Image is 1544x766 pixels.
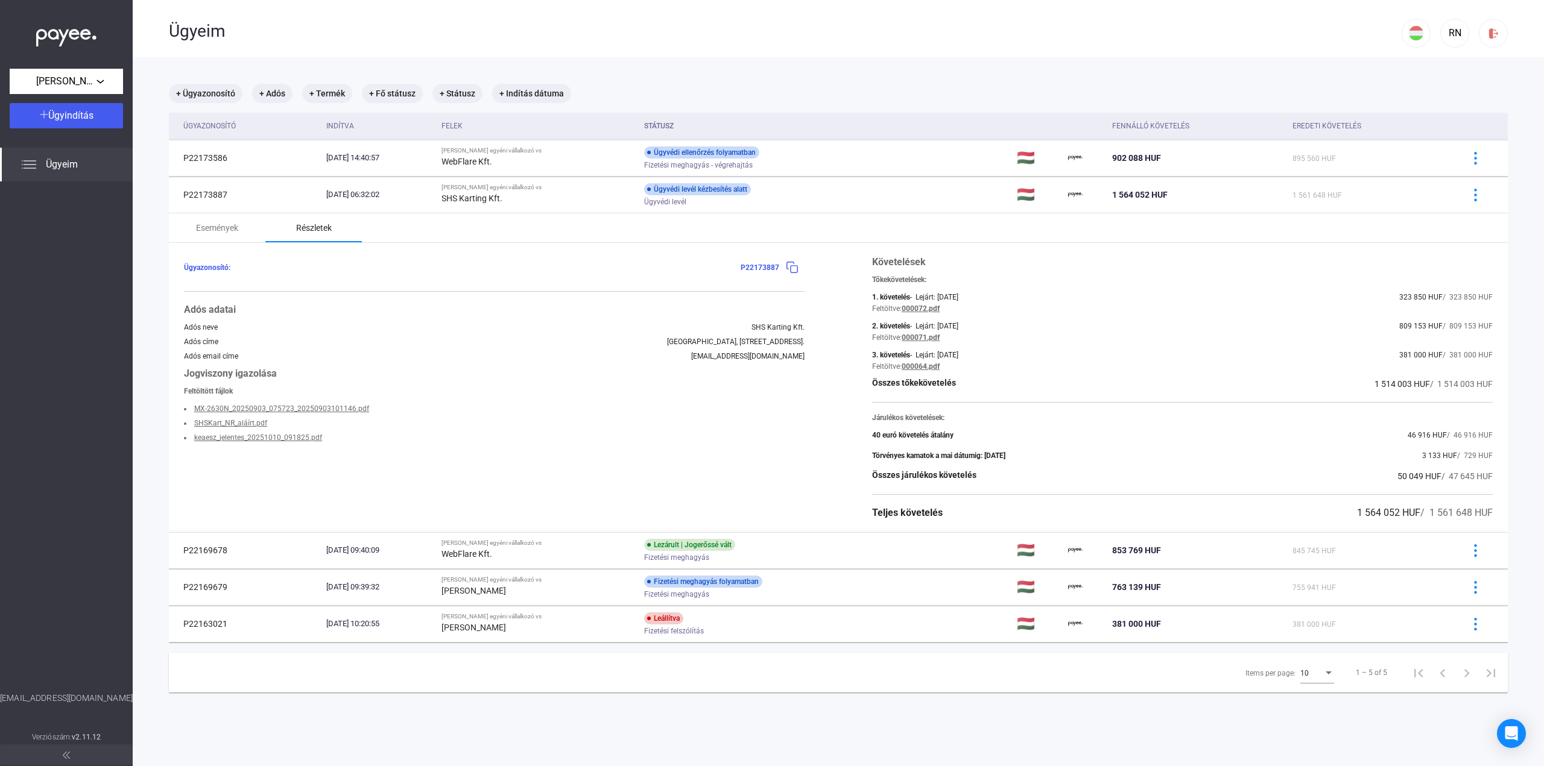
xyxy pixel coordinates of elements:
button: more-blue [1463,182,1488,207]
div: Eredeti követelés [1292,119,1361,133]
div: 40 euró követelés átalány [872,431,954,439]
a: 000072.pdf [902,304,940,313]
mat-chip: + Státusz [432,84,482,103]
div: Ügyazonosító [183,119,317,133]
td: P22163021 [169,606,321,642]
div: [EMAIL_ADDRESS][DOMAIN_NAME] [691,352,805,360]
span: 381 000 HUF [1399,351,1443,359]
span: 381 000 HUF [1292,620,1336,629]
div: Eredeti követelés [1292,119,1447,133]
td: P22169679 [169,569,321,605]
span: / 729 HUF [1457,451,1493,460]
div: Items per page: [1245,666,1296,680]
button: more-blue [1463,145,1488,171]
strong: WebFlare Kft. [441,157,492,166]
img: payee-logo [1068,543,1083,557]
td: P22169678 [169,532,321,568]
div: Adós neve [184,323,218,331]
img: payee-logo [1068,580,1083,594]
span: Fizetési meghagyás - végrehajtás [644,158,753,172]
span: Ügyvédi levél [644,195,686,209]
div: Fennálló követelés [1112,119,1189,133]
img: more-blue [1469,152,1482,165]
td: P22173586 [169,140,321,176]
button: HU [1402,19,1431,48]
div: Feltöltve: [872,333,902,342]
div: [DATE] 14:40:57 [326,152,432,164]
div: 3. követelés [872,351,910,359]
span: P22173887 [741,263,779,272]
strong: WebFlare Kft. [441,549,492,559]
div: [PERSON_NAME] egyéni vállalkozó vs [441,613,634,620]
div: - Lejárt: [DATE] [910,351,958,359]
div: Részletek [296,221,332,235]
div: [PERSON_NAME] egyéni vállalkozó vs [441,576,634,583]
strong: [PERSON_NAME] [441,586,506,595]
div: [PERSON_NAME] egyéni vállalkozó vs [441,147,634,154]
div: Feltöltött fájlok [184,387,805,395]
img: white-payee-white-dot.svg [36,22,96,47]
span: 755 941 HUF [1292,583,1336,592]
div: Open Intercom Messenger [1497,719,1526,748]
img: payee-logo [1068,187,1083,202]
div: Indítva [326,119,432,133]
span: / 1 514 003 HUF [1430,379,1493,389]
button: [PERSON_NAME] egyéni vállalkozó [10,69,123,94]
div: Fennálló követelés [1112,119,1283,133]
td: 🇭🇺 [1012,140,1063,176]
img: copy-blue [786,261,799,274]
a: keaesz_jelentes_20251010_091825.pdf [194,433,322,442]
td: 🇭🇺 [1012,569,1063,605]
div: [DATE] 06:32:02 [326,189,432,201]
span: Fizetési felszólítás [644,624,704,638]
div: Leállítva [644,612,683,624]
div: Teljes követelés [872,506,943,520]
strong: v2.11.12 [72,733,101,741]
div: 1. követelés [872,293,910,301]
td: 🇭🇺 [1012,532,1063,568]
div: [DATE] 09:39:32 [326,581,432,593]
span: / 381 000 HUF [1443,351,1493,359]
span: 3 133 HUF [1422,451,1457,460]
strong: [PERSON_NAME] [441,623,506,632]
div: RN [1444,26,1465,40]
div: Járulékos követelések: [872,413,1493,422]
span: 809 153 HUF [1399,322,1443,330]
div: Események [196,221,238,235]
span: / 809 153 HUF [1443,322,1493,330]
span: 763 139 HUF [1112,582,1161,592]
span: / 323 850 HUF [1443,293,1493,301]
mat-chip: + Indítás dátuma [492,84,571,103]
a: 000064.pdf [902,362,940,371]
div: Ügyazonosító [183,119,236,133]
td: 🇭🇺 [1012,606,1063,642]
span: 1 561 648 HUF [1292,191,1342,199]
div: Törvényes kamatok a mai dátumig: [DATE] [872,451,1005,460]
span: 845 745 HUF [1292,547,1336,555]
div: Tőkekövetelések: [872,275,1493,284]
div: Adós adatai [184,303,805,317]
div: 1 – 5 of 5 [1356,665,1387,680]
mat-chip: + Ügyazonosító [169,84,242,103]
mat-chip: + Adós [252,84,293,103]
img: payee-logo [1068,617,1083,631]
span: / 47 645 HUF [1441,471,1493,481]
button: more-blue [1463,538,1488,563]
div: [PERSON_NAME] egyéni vállalkozó vs [441,184,634,191]
div: Felek [441,119,463,133]
img: more-blue [1469,544,1482,557]
button: Previous page [1431,661,1455,685]
a: SHSKart_NR_aláírt.pdf [194,419,267,427]
th: Státusz [639,113,1012,140]
button: Last page [1479,661,1503,685]
span: 323 850 HUF [1399,293,1443,301]
mat-chip: + Termék [302,84,352,103]
mat-select: Items per page: [1300,665,1334,680]
span: 902 088 HUF [1112,153,1161,163]
div: Adós email címe [184,352,238,360]
a: 000071.pdf [902,333,940,342]
span: 853 769 HUF [1112,545,1161,555]
div: Jogviszony igazolása [184,366,805,381]
div: Indítva [326,119,354,133]
button: more-blue [1463,574,1488,600]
